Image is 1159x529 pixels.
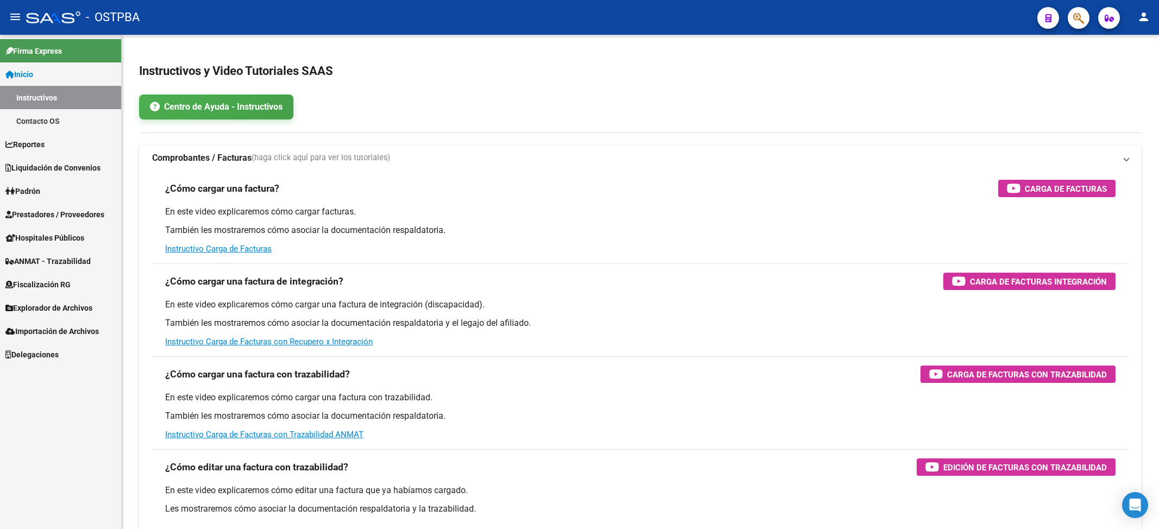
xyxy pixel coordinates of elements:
span: Firma Express [5,45,62,57]
a: Instructivo Carga de Facturas con Trazabilidad ANMAT [165,430,364,439]
button: Carga de Facturas con Trazabilidad [920,366,1116,383]
div: Open Intercom Messenger [1122,492,1148,518]
span: Importación de Archivos [5,325,99,337]
span: Inicio [5,68,33,80]
button: Carga de Facturas Integración [943,273,1116,290]
mat-expansion-panel-header: Comprobantes / Facturas(haga click aquí para ver los tutoriales) [139,145,1142,171]
span: Fiscalización RG [5,279,71,291]
h3: ¿Cómo cargar una factura con trazabilidad? [165,367,350,382]
p: También les mostraremos cómo asociar la documentación respaldatoria. [165,224,1116,236]
span: (haga click aquí para ver los tutoriales) [252,152,390,164]
p: En este video explicaremos cómo cargar una factura de integración (discapacidad). [165,299,1116,311]
span: Carga de Facturas Integración [970,275,1107,288]
p: Les mostraremos cómo asociar la documentación respaldatoria y la trazabilidad. [165,503,1116,515]
span: Edición de Facturas con Trazabilidad [943,461,1107,474]
p: También les mostraremos cómo asociar la documentación respaldatoria y el legajo del afiliado. [165,317,1116,329]
p: En este video explicaremos cómo editar una factura que ya habíamos cargado. [165,484,1116,496]
h2: Instructivos y Video Tutoriales SAAS [139,61,1142,81]
h3: ¿Cómo cargar una factura? [165,181,279,196]
a: Instructivo Carga de Facturas [165,244,272,254]
span: Carga de Facturas con Trazabilidad [947,368,1107,381]
span: ANMAT - Trazabilidad [5,255,91,267]
span: Hospitales Públicos [5,232,84,244]
span: Prestadores / Proveedores [5,209,104,221]
span: Reportes [5,138,45,150]
span: Carga de Facturas [1025,182,1107,196]
p: En este video explicaremos cómo cargar una factura con trazabilidad. [165,392,1116,404]
span: Liquidación de Convenios [5,162,101,174]
button: Carga de Facturas [998,180,1116,197]
button: Edición de Facturas con Trazabilidad [917,458,1116,476]
a: Centro de Ayuda - Instructivos [139,95,293,119]
mat-icon: menu [9,10,22,23]
h3: ¿Cómo cargar una factura de integración? [165,274,343,289]
span: Padrón [5,185,40,197]
h3: ¿Cómo editar una factura con trazabilidad? [165,459,348,475]
span: Explorador de Archivos [5,302,92,314]
span: - OSTPBA [86,5,140,29]
span: Delegaciones [5,349,59,361]
mat-icon: person [1137,10,1150,23]
strong: Comprobantes / Facturas [152,152,252,164]
a: Instructivo Carga de Facturas con Recupero x Integración [165,337,373,347]
p: En este video explicaremos cómo cargar facturas. [165,206,1116,218]
p: También les mostraremos cómo asociar la documentación respaldatoria. [165,410,1116,422]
